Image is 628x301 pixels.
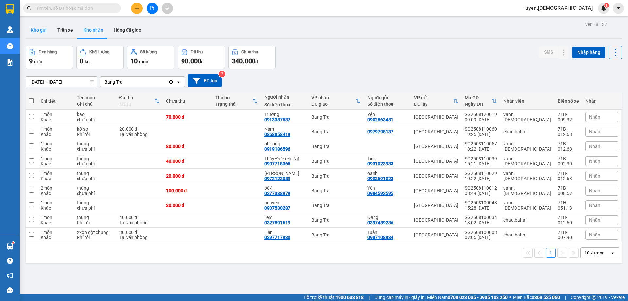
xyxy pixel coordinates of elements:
[264,185,305,191] div: bé 4
[264,156,305,161] div: Thầy Đức (chi Nị)
[264,112,305,117] div: Trường
[465,156,497,161] div: SG2508110039
[367,235,393,240] div: 0987108934
[26,22,52,38] button: Kho gửi
[589,203,600,208] span: Nhãn
[77,176,113,181] div: chưa phí
[264,141,305,146] div: phi long
[513,294,560,301] span: Miền Bắc
[41,126,70,132] div: 1 món
[414,144,458,149] div: [GEOGRAPHIC_DATA]
[558,171,579,181] div: 71B-012.68
[6,4,14,14] img: logo-vxr
[520,4,598,12] span: uyen.[DEMOGRAPHIC_DATA]
[367,176,393,181] div: 0902691023
[589,232,600,237] span: Nhãn
[165,6,169,10] span: aim
[34,59,42,64] span: đơn
[414,188,458,193] div: [GEOGRAPHIC_DATA]
[264,220,290,225] div: 0327891619
[264,205,290,211] div: 0907530287
[85,59,90,64] span: kg
[264,102,305,107] div: Số điện thoại
[589,114,600,120] span: Nhãn
[509,296,511,299] span: ⚪️
[367,191,393,196] div: 0984592595
[181,57,201,65] span: 90.000
[62,28,129,37] div: 0345239311
[369,294,370,301] span: |
[264,200,305,205] div: nguyên
[116,92,163,110] th: Toggle SortBy
[77,220,113,225] div: Phí rồi
[7,258,13,264] span: question-circle
[77,146,113,152] div: chưa phí
[140,50,157,54] div: Số lượng
[6,21,58,30] div: 0907718365
[311,217,361,223] div: Bang Tra
[29,57,33,65] span: 9
[6,13,58,21] div: chị nị
[41,235,70,240] div: Khác
[558,98,579,103] div: Biển số xe
[7,59,13,66] img: solution-icon
[39,50,57,54] div: Đơn hàng
[311,173,361,179] div: Bang Tra
[77,161,113,166] div: chưa phí
[119,132,160,137] div: Tại văn phòng
[41,141,70,146] div: 1 món
[311,144,361,149] div: Bang Tra
[462,92,500,110] th: Toggle SortBy
[565,294,566,301] span: |
[311,232,361,237] div: Bang Tra
[5,41,59,49] div: 20.000
[6,6,58,13] div: Bang Tra
[41,215,70,220] div: 1 món
[311,95,356,100] div: VP nhận
[558,185,579,196] div: 71B-008.57
[414,114,458,120] div: [GEOGRAPHIC_DATA]
[414,129,458,134] div: [GEOGRAPHIC_DATA]
[367,185,408,191] div: Yên
[532,295,560,300] strong: 0369 525 060
[308,92,364,110] th: Toggle SortBy
[27,6,32,10] span: search
[147,3,158,14] button: file-add
[166,159,209,164] div: 40.000 đ
[77,132,113,137] div: Phí rồi
[77,156,113,161] div: thùng
[375,294,426,301] span: Cung cấp máy in - giấy in:
[219,71,225,77] sup: 3
[62,20,129,28] div: lan
[503,200,551,211] div: vann.bahai
[41,146,70,152] div: Khác
[585,98,618,103] div: Nhãn
[427,294,508,301] span: Miền Nam
[336,295,364,300] strong: 1900 633 818
[41,191,70,196] div: Khác
[589,217,600,223] span: Nhãn
[7,287,13,293] span: message
[558,156,579,166] div: 71B-002.30
[311,102,356,107] div: ĐC giao
[572,47,605,58] button: Nhập hàng
[448,295,508,300] strong: 0708 023 035 - 0935 103 250
[7,26,13,33] img: warehouse-icon
[7,43,13,49] img: warehouse-icon
[367,230,408,235] div: Tuấn
[119,102,154,107] div: HTTT
[539,46,558,58] button: SMS
[36,5,113,12] input: Tìm tên, số ĐT hoặc mã đơn
[558,215,579,225] div: 71B-012.60
[78,22,109,38] button: Kho nhận
[241,50,258,54] div: Chưa thu
[465,161,497,166] div: 15:21 [DATE]
[109,22,147,38] button: Hàng đã giao
[367,129,393,134] div: 0979798137
[558,141,579,152] div: 71B-012.68
[558,230,579,240] div: 71B-007.90
[311,114,361,120] div: Bang Tra
[589,144,600,149] span: Nhãn
[119,220,160,225] div: Tại văn phòng
[465,220,497,225] div: 13:02 [DATE]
